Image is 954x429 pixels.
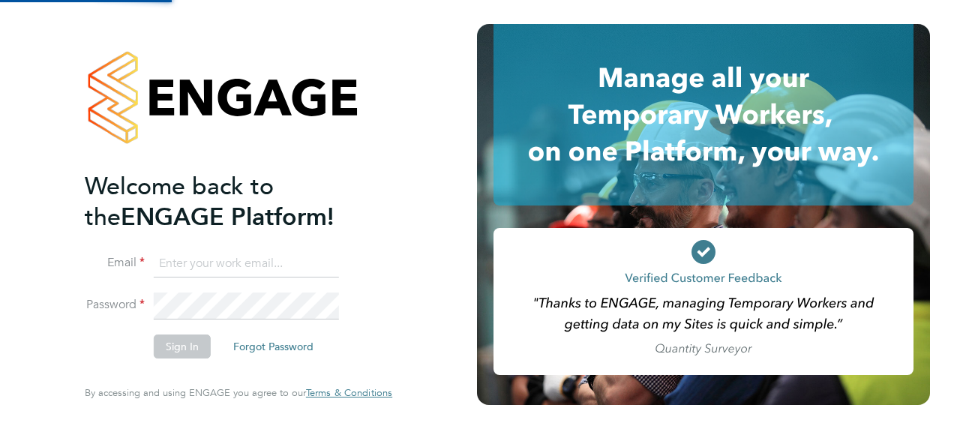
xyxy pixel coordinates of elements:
[85,297,145,313] label: Password
[85,172,274,232] span: Welcome back to the
[306,387,392,399] a: Terms & Conditions
[154,250,339,277] input: Enter your work email...
[85,386,392,399] span: By accessing and using ENGAGE you agree to our
[306,386,392,399] span: Terms & Conditions
[221,334,325,358] button: Forgot Password
[154,334,211,358] button: Sign In
[85,255,145,271] label: Email
[85,171,377,232] h2: ENGAGE Platform!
